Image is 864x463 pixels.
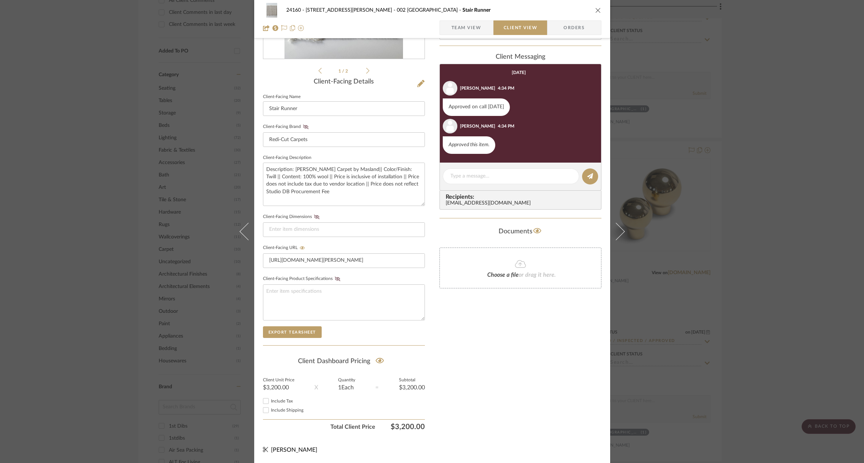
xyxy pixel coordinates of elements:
div: [EMAIL_ADDRESS][DOMAIN_NAME] [446,201,598,206]
div: 4:34 PM [498,85,514,92]
span: or drag it here. [519,272,556,278]
img: user_avatar.png [443,119,457,133]
label: Quantity [338,378,355,382]
span: Choose a file [487,272,519,278]
label: Client-Facing Product Specifications [263,276,342,281]
button: Export Tearsheet [263,326,322,338]
input: Enter item URL [263,253,425,268]
div: 4:34 PM [498,123,514,129]
span: 2 [345,69,349,73]
div: Documents [439,226,601,237]
div: $3,200.00 [263,385,294,390]
div: [PERSON_NAME] [460,123,495,129]
div: X [314,383,318,392]
span: Orders [555,20,593,35]
div: [PERSON_NAME] [460,85,495,92]
span: Recipients: [446,194,598,200]
span: [PERSON_NAME] [271,447,317,453]
button: Client-Facing Product Specifications [333,276,342,281]
div: Approved this item. [443,136,495,154]
div: Client Dashboard Pricing [263,353,425,370]
label: Client-Facing URL [263,245,307,250]
span: Include Tax [271,399,293,403]
span: 002 [GEOGRAPHIC_DATA] [397,8,462,13]
div: client Messaging [439,53,601,61]
label: Client-Facing Dimensions [263,214,322,219]
div: Approved on call [DATE] [443,98,510,116]
span: $3,200.00 [375,423,425,431]
div: 1 Each [338,385,355,390]
span: Include Shipping [271,408,303,412]
span: Client View [504,20,537,35]
img: 8bd3d3ac-7360-4758-a140-35eb8009df5a_48x40.jpg [263,3,280,17]
button: Client-Facing URL [298,245,307,250]
div: $3,200.00 [399,385,425,390]
button: close [595,7,601,13]
label: Client-Facing Description [263,156,311,160]
img: user_avatar.png [443,81,457,96]
button: Client-Facing Brand [301,124,311,129]
div: [DATE] [512,70,526,75]
span: Team View [452,20,481,35]
span: 1 [338,69,342,73]
input: Enter Client-Facing Item Name [263,101,425,116]
span: 24160 - [STREET_ADDRESS][PERSON_NAME] [286,8,397,13]
label: Client-Facing Brand [263,124,311,129]
div: = [375,383,379,392]
button: Client-Facing Dimensions [312,214,322,219]
input: Enter item dimensions [263,222,425,237]
label: Subtotal [399,378,425,382]
input: Enter Client-Facing Brand [263,132,425,147]
span: / [342,69,345,73]
span: Stair Runner [462,8,491,13]
div: Client-Facing Details [263,78,425,86]
label: Client-Facing Name [263,95,301,99]
label: Client Unit Price [263,378,294,382]
span: Total Client Price [263,423,375,431]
